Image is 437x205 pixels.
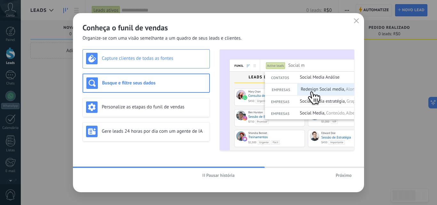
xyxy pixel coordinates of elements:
[102,80,206,86] h3: Busque e filtre seus dados
[83,35,242,42] span: Organize-se com uma visão semelhante a um quadro de seus leads e clientes.
[200,170,238,180] button: Pausar história
[336,173,352,177] span: Próximo
[102,55,206,61] h3: Capture clientes de todas as fontes
[83,23,354,33] h2: Conheça o funil de vendas
[333,170,354,180] button: Próximo
[206,173,235,177] span: Pausar história
[102,104,206,110] h3: Personalize as etapas do funil de vendas
[102,128,206,134] h3: Gere leads 24 horas por dia com um agente de IA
